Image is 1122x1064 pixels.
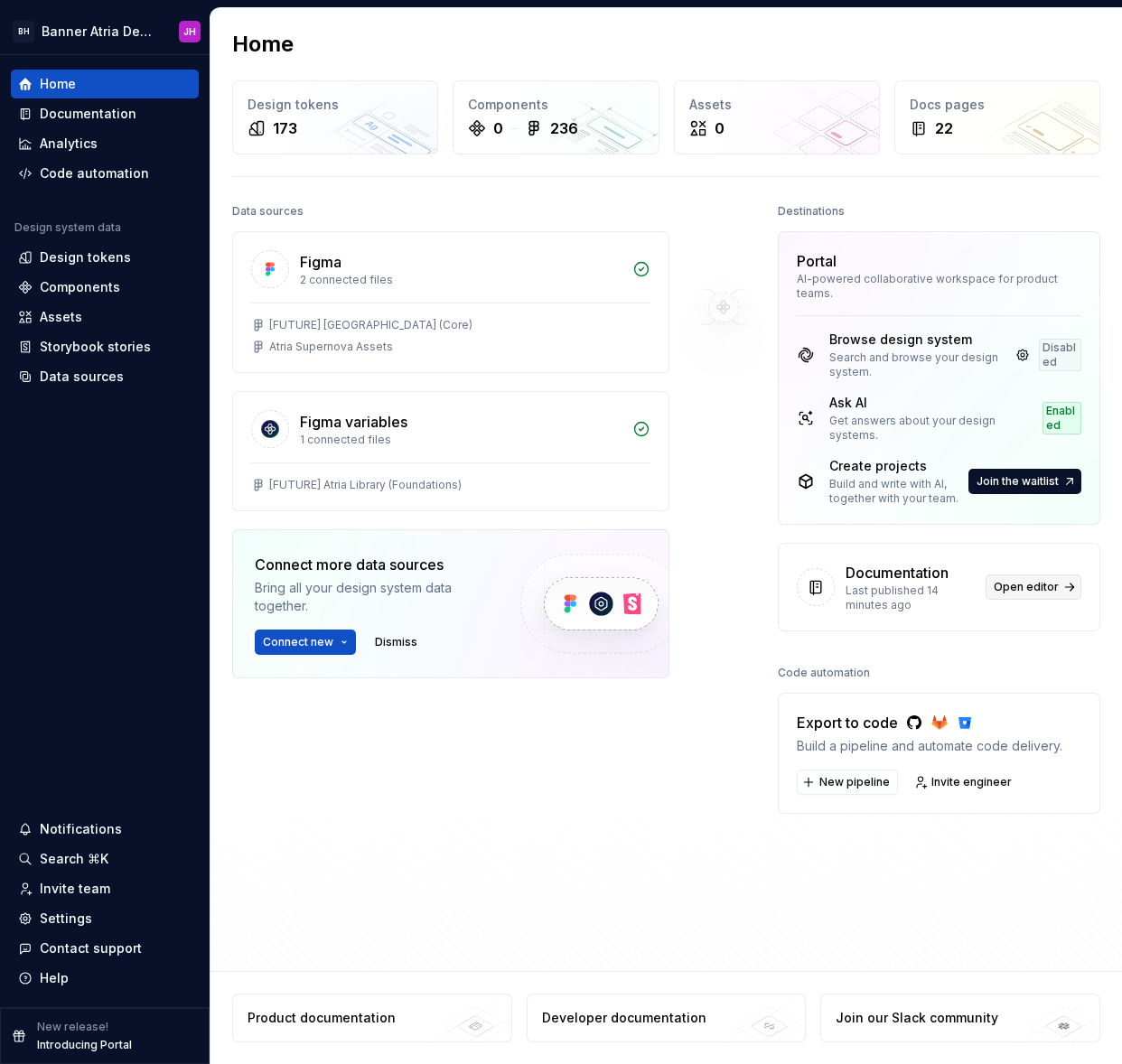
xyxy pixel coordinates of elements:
span: Join the waitlist [977,474,1059,489]
button: Notifications [11,815,199,844]
div: Get answers about your design systems. [829,414,1010,443]
span: New pipeline [819,775,890,789]
div: Developer documentation [542,1009,706,1027]
div: Design system data [14,220,121,235]
div: [FUTURE] [GEOGRAPHIC_DATA] (Core) [269,318,472,332]
button: Join the waitlist [968,469,1081,494]
div: 0 [493,117,503,139]
div: Components [40,278,120,296]
div: Data sources [40,368,124,386]
span: Connect new [263,635,333,649]
div: AI-powered collaborative workspace for product teams. [797,272,1081,301]
a: Components [11,273,199,302]
a: Invite engineer [909,770,1020,795]
div: Search and browse your design system. [829,350,1006,379]
div: Atria Supernova Assets [269,340,393,354]
div: Product documentation [248,1009,396,1027]
div: Settings [40,910,92,928]
div: Notifications [40,820,122,838]
div: Help [40,969,69,987]
span: Open editor [994,580,1059,594]
button: Help [11,964,199,993]
div: Documentation [40,105,136,123]
div: Documentation [846,562,949,583]
div: Figma [300,251,341,273]
h2: Home [232,30,294,59]
div: 0 [715,117,725,139]
a: Product documentation [232,994,512,1042]
div: Design tokens [40,248,131,266]
span: Invite engineer [931,775,1012,789]
div: JH [183,24,196,39]
div: Portal [797,250,837,272]
div: Browse design system [829,331,1006,349]
span: Dismiss [375,635,417,649]
button: Connect new [255,630,356,655]
div: 22 [935,117,953,139]
div: BH [13,21,34,42]
div: Search ⌘K [40,850,108,868]
a: Join our Slack community [820,994,1100,1042]
div: Build and write with AI, together with your team. [829,477,965,506]
div: Design tokens [248,96,423,114]
a: Assets0 [674,80,880,154]
div: Build a pipeline and automate code delivery. [797,737,1062,755]
a: Assets [11,303,199,331]
div: Enabled [1043,402,1081,434]
button: BHBanner Atria Design SystemJH [4,12,206,51]
div: Bring all your design system data together. [255,579,490,615]
a: Documentation [11,99,199,128]
div: Analytics [40,135,98,153]
a: Code automation [11,159,199,188]
div: Contact support [40,939,142,957]
a: Figma2 connected files[FUTURE] [GEOGRAPHIC_DATA] (Core)Atria Supernova Assets [232,231,669,373]
a: Design tokens173 [232,80,438,154]
button: New pipeline [797,770,898,795]
div: Invite team [40,880,110,898]
a: Analytics [11,129,199,158]
a: Data sources [11,362,199,391]
a: Docs pages22 [894,80,1100,154]
button: Contact support [11,934,199,963]
a: Components0236 [453,80,659,154]
div: Connect more data sources [255,554,490,575]
a: Settings [11,904,199,933]
div: Export to code [797,712,1062,733]
div: Join our Slack community [836,1009,998,1027]
div: Disabled [1039,339,1081,371]
a: Open editor [986,574,1081,600]
div: [FUTURE] Atria Library (Foundations) [269,478,462,492]
a: Storybook stories [11,332,199,361]
div: 173 [273,117,297,139]
div: 236 [550,117,578,139]
p: New release! [37,1020,108,1034]
div: Last published 14 minutes ago [846,583,975,612]
div: Assets [40,308,82,326]
a: Home [11,70,199,98]
div: Banner Atria Design System [42,23,157,41]
a: Invite team [11,874,199,903]
a: Developer documentation [527,994,807,1042]
div: Data sources [232,199,304,224]
div: Ask AI [829,394,1010,412]
div: Docs pages [910,96,1085,114]
p: Introducing Portal [37,1038,132,1052]
div: Figma variables [300,411,407,433]
div: 1 connected files [300,433,622,447]
div: Destinations [778,199,845,224]
a: Design tokens [11,243,199,272]
div: Components [468,96,643,114]
div: 2 connected files [300,273,622,287]
button: Search ⌘K [11,845,199,873]
div: Code automation [778,660,870,686]
div: Assets [689,96,865,114]
a: Figma variables1 connected files[FUTURE] Atria Library (Foundations) [232,391,669,511]
div: Code automation [40,164,149,182]
button: Dismiss [367,630,425,655]
div: Create projects [829,457,965,475]
div: Home [40,75,76,93]
div: Storybook stories [40,338,151,356]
